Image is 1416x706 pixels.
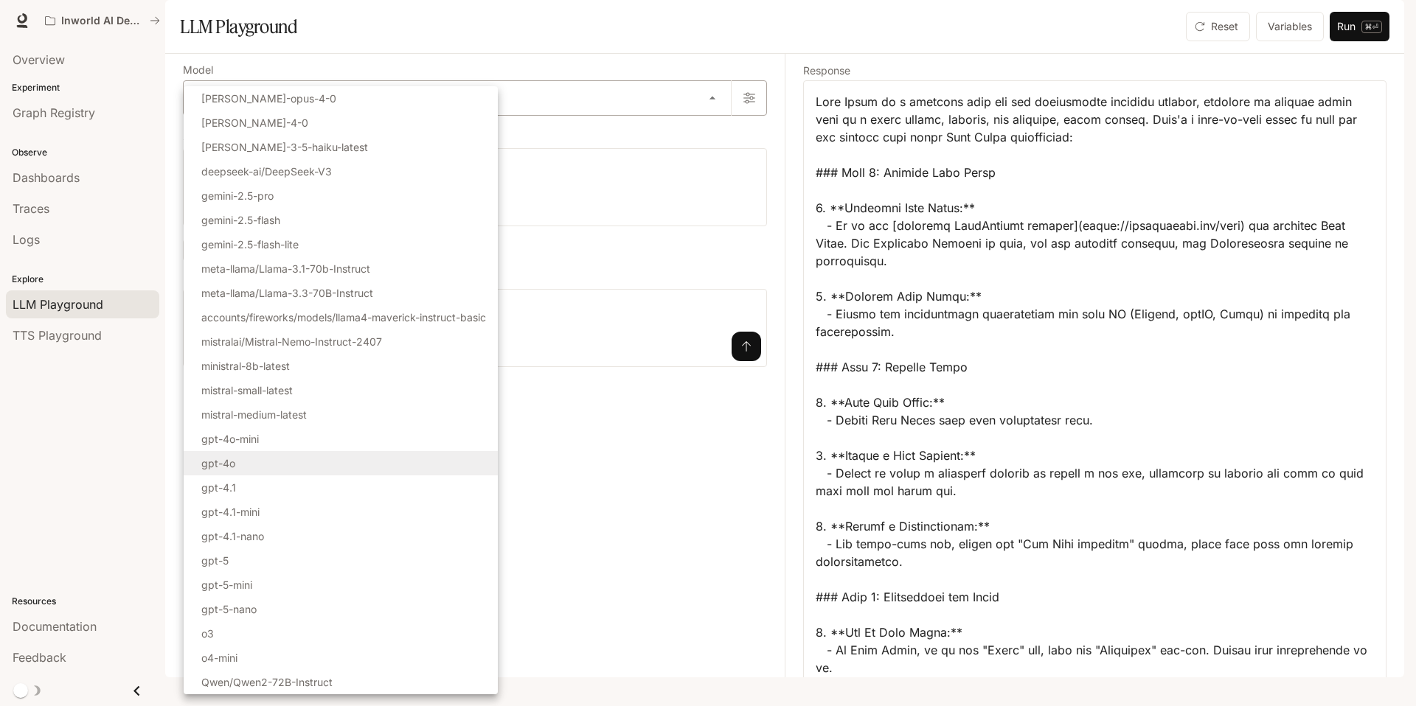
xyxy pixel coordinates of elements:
[201,528,264,544] p: gpt-4.1-nano
[201,577,252,593] p: gpt-5-mini
[201,115,308,130] p: [PERSON_NAME]-4-0
[201,407,307,422] p: mistral-medium-latest
[201,480,236,495] p: gpt-4.1
[201,674,333,690] p: Qwen/Qwen2-72B-Instruct
[201,188,274,203] p: gemini-2.5-pro
[201,455,235,471] p: gpt-4o
[201,431,259,447] p: gpt-4o-mini
[201,285,373,301] p: meta-llama/Llama-3.3-70B-Instruct
[201,310,486,325] p: accounts/fireworks/models/llama4-maverick-instruct-basic
[201,626,214,641] p: o3
[201,212,280,228] p: gemini-2.5-flash
[201,91,336,106] p: [PERSON_NAME]-opus-4-0
[201,553,229,568] p: gpt-5
[201,650,237,665] p: o4-mini
[201,164,332,179] p: deepseek-ai/DeepSeek-V3
[201,237,299,252] p: gemini-2.5-flash-lite
[201,358,290,374] p: ministral-8b-latest
[201,601,257,617] p: gpt-5-nano
[201,139,368,155] p: [PERSON_NAME]-3-5-haiku-latest
[201,261,370,276] p: meta-llama/Llama-3.1-70b-Instruct
[201,334,382,349] p: mistralai/Mistral-Nemo-Instruct-2407
[201,504,260,520] p: gpt-4.1-mini
[201,382,293,398] p: mistral-small-latest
